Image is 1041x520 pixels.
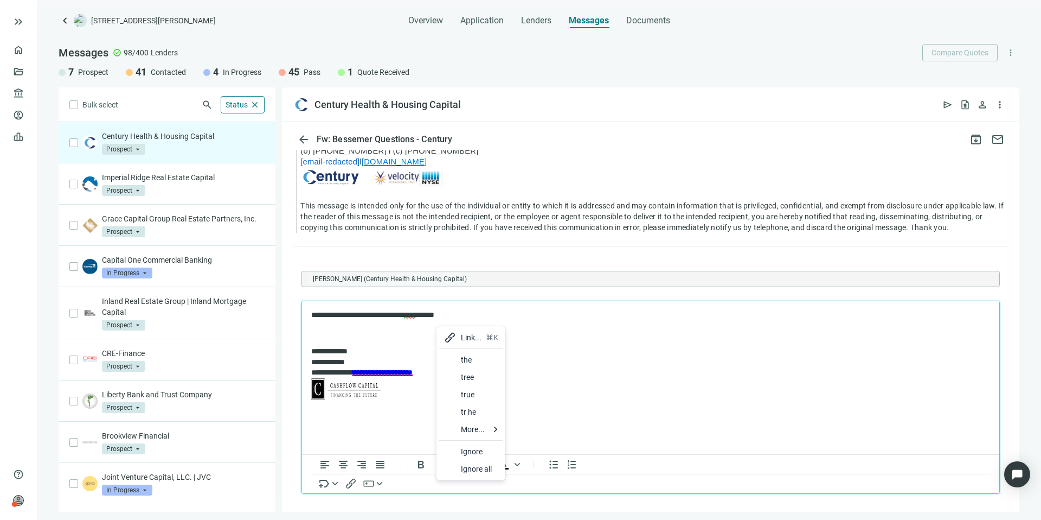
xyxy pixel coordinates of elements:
span: Pass [304,67,320,78]
div: Ignore [461,445,498,458]
span: more_vert [1006,48,1016,58]
div: true [461,388,498,401]
div: Fw: Bessemer Questions - Century [314,134,454,145]
span: Prospect [102,185,145,196]
span: close [250,100,260,110]
p: Grace Capital Group Real Estate Partners, Inc. [102,213,265,224]
img: c3c0463e-170e-45d3-9d39-d9bdcabb2d8e [82,135,98,150]
span: Messages [569,15,609,26]
span: Prospect [102,144,145,155]
div: Text color Black [494,458,522,471]
span: more_vert [994,99,1005,110]
div: true [439,386,503,403]
button: request_quote [956,96,974,113]
span: arrow_back [297,133,310,146]
p: CRE-Finance [102,348,265,359]
span: check_circle [113,48,121,57]
div: ⌘K [486,331,498,344]
button: keyboard_double_arrow_right [12,15,25,28]
span: archive [969,133,982,146]
button: arrow_back [293,129,314,150]
span: Application [460,15,504,26]
span: Documents [626,15,670,26]
span: 1 [348,66,353,79]
button: Bold [412,458,430,471]
span: Lenders [521,15,551,26]
button: Align left [316,458,334,471]
span: Status [226,100,248,109]
span: Bulk select [82,99,118,111]
button: Numbered list [563,458,581,471]
span: 7 [68,66,74,79]
button: mail [987,129,1008,150]
span: request_quote [960,99,971,110]
div: tr he [439,403,503,421]
button: more_vert [991,96,1008,113]
div: More... [439,421,503,438]
div: tree [439,369,503,386]
span: account_balance [13,88,21,99]
span: search [202,99,213,110]
p: Century Health & Housing Capital [102,131,265,142]
a: keyboard_arrow_left [59,14,72,27]
span: Quote Received [357,67,409,78]
img: c3ca3172-0736-45a5-9f6c-d6e640231ee8 [82,352,98,367]
div: Open Intercom Messenger [1004,461,1030,487]
span: person [977,99,988,110]
button: more_vert [1002,44,1019,61]
div: More... [461,423,489,436]
button: Justify [371,458,389,471]
span: Prospect [102,402,145,413]
p: Imperial Ridge Real Estate Capital [102,172,265,183]
div: the [439,351,503,369]
img: c3c0463e-170e-45d3-9d39-d9bdcabb2d8e [293,96,310,113]
div: the [461,353,498,366]
p: Brookview Financial [102,430,265,441]
span: 45 [288,66,299,79]
button: Compare Quotes [922,44,998,61]
button: Align center [334,458,352,471]
span: [STREET_ADDRESS][PERSON_NAME] [91,15,216,26]
button: send [939,96,956,113]
span: Prospect [78,67,108,78]
span: mail [991,133,1004,146]
button: Align right [352,458,371,471]
span: Lenders [151,47,178,58]
p: Inland Real Estate Group | Inland Mortgage Capital [102,296,265,318]
span: 41 [136,66,146,79]
img: eab3b3c0-095e-4fb4-9387-82b53133bdc3 [82,306,98,321]
button: person [974,96,991,113]
span: person [13,495,24,506]
span: Prospect [102,226,145,237]
img: 68dc55fc-3bf2-43e1-ae9b-d8ca2df9717c [82,476,98,491]
span: In Progress [102,268,152,278]
span: Contacted [151,67,186,78]
button: Bullet list [544,458,563,471]
div: Link... [461,331,481,344]
span: 4 [213,66,219,79]
span: 98/400 [124,47,149,58]
span: help [13,469,24,480]
img: deal-logo [74,14,87,27]
span: Messages [59,46,108,59]
iframe: Rich Text Area [302,301,999,454]
img: bfdbad23-6066-4a71-b994-7eba785b3ce1 [82,218,98,233]
button: Italic [430,458,448,471]
img: bd827b70-1078-4126-a2a3-5ccea289c42f [82,176,98,192]
span: send [942,99,953,110]
div: Century Health & Housing Capital [314,98,461,111]
span: Prospect [102,320,145,331]
img: 6c4418ec-f240-48c0-bef1-c4eb31c0c857 [82,394,98,409]
span: Overview [408,15,443,26]
div: Link... [439,329,503,346]
span: [PERSON_NAME] (Century Health & Housing Capital) [313,274,467,284]
span: Michael Wade (Century Health & Housing Capital) [309,274,471,284]
button: Insert merge tag [316,477,342,490]
p: Capital One Commercial Banking [102,255,265,265]
span: In Progress [102,485,152,496]
div: Ignore all [439,460,503,478]
span: Prospect [102,361,145,372]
